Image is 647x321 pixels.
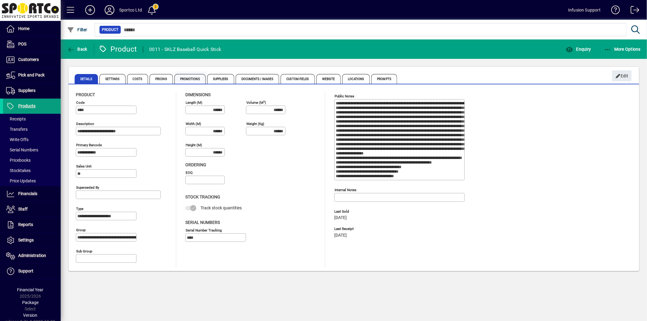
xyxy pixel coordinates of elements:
[281,74,315,84] span: Custom Fields
[602,44,642,55] button: More Options
[342,74,370,84] span: Locations
[76,249,92,253] mat-label: Sub group
[76,185,99,190] mat-label: Superseded by
[334,215,347,220] span: [DATE]
[185,220,220,225] span: Serial Numbers
[17,287,44,292] span: Financial Year
[3,114,61,124] a: Receipts
[18,103,35,108] span: Products
[3,155,61,165] a: Pricebooks
[66,24,89,35] button: Filter
[18,253,46,258] span: Administration
[3,217,61,232] a: Reports
[18,42,26,46] span: POS
[76,164,92,168] mat-label: Sales unit
[566,47,591,52] span: Enquiry
[100,5,119,15] button: Profile
[3,134,61,145] a: Write Offs
[150,74,173,84] span: Pricing
[18,191,37,196] span: Financials
[67,47,87,52] span: Back
[61,44,94,55] app-page-header-button: Back
[76,143,102,147] mat-label: Primary barcode
[186,228,222,232] mat-label: Serial Number tracking
[6,117,26,121] span: Receipts
[3,124,61,134] a: Transfers
[119,5,142,15] div: Sportco Ltd
[6,137,29,142] span: Write Offs
[3,248,61,263] a: Administration
[80,5,100,15] button: Add
[18,238,34,242] span: Settings
[99,74,126,84] span: Settings
[186,100,202,105] mat-label: Length (m)
[76,122,94,126] mat-label: Description
[335,188,356,192] mat-label: Internal Notes
[316,74,341,84] span: Website
[6,168,31,173] span: Stocktakes
[6,158,31,163] span: Pricebooks
[3,52,61,67] a: Customers
[18,207,28,211] span: Staff
[371,74,397,84] span: Prompts
[22,300,39,305] span: Package
[335,94,354,98] mat-label: Public Notes
[564,44,592,55] button: Enquiry
[246,100,266,105] mat-label: Volume (m )
[66,44,89,55] button: Back
[186,122,201,126] mat-label: Width (m)
[626,1,639,21] a: Logout
[76,100,85,105] mat-label: Code
[185,92,211,97] span: Dimensions
[99,44,137,54] div: Product
[6,178,36,183] span: Price Updates
[3,21,61,36] a: Home
[186,171,193,175] mat-label: EOQ
[246,122,264,126] mat-label: Weight (Kg)
[6,127,28,132] span: Transfers
[568,5,601,15] div: Infusion Support
[23,313,38,318] span: Version
[3,264,61,279] a: Support
[334,210,425,214] span: Last Sold
[174,74,206,84] span: Promotions
[236,74,279,84] span: Documents / Images
[76,207,83,211] mat-label: Type
[615,71,628,81] span: Edit
[75,74,98,84] span: Details
[3,165,61,176] a: Stocktakes
[127,74,148,84] span: Costs
[3,233,61,248] a: Settings
[76,92,95,97] span: Product
[18,26,29,31] span: Home
[3,37,61,52] a: POS
[612,70,632,81] button: Edit
[604,47,641,52] span: More Options
[102,27,118,33] span: Product
[3,176,61,186] a: Price Updates
[334,233,347,238] span: [DATE]
[76,228,86,232] mat-label: Group
[67,27,87,32] span: Filter
[18,73,45,77] span: Pick and Pack
[607,1,620,21] a: Knowledge Base
[18,269,33,273] span: Support
[185,162,206,167] span: Ordering
[149,45,221,54] div: 0011 - SKLZ Baseball Quick Stick
[18,222,33,227] span: Reports
[18,88,35,93] span: Suppliers
[263,100,265,103] sup: 3
[201,205,242,210] span: Track stock quantities
[185,194,220,199] span: Stock Tracking
[18,57,39,62] span: Customers
[334,227,425,231] span: Last Receipt
[3,202,61,217] a: Staff
[3,68,61,83] a: Pick and Pack
[3,145,61,155] a: Serial Numbers
[186,143,202,147] mat-label: Height (m)
[3,83,61,98] a: Suppliers
[207,74,234,84] span: Suppliers
[6,147,38,152] span: Serial Numbers
[3,186,61,201] a: Financials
